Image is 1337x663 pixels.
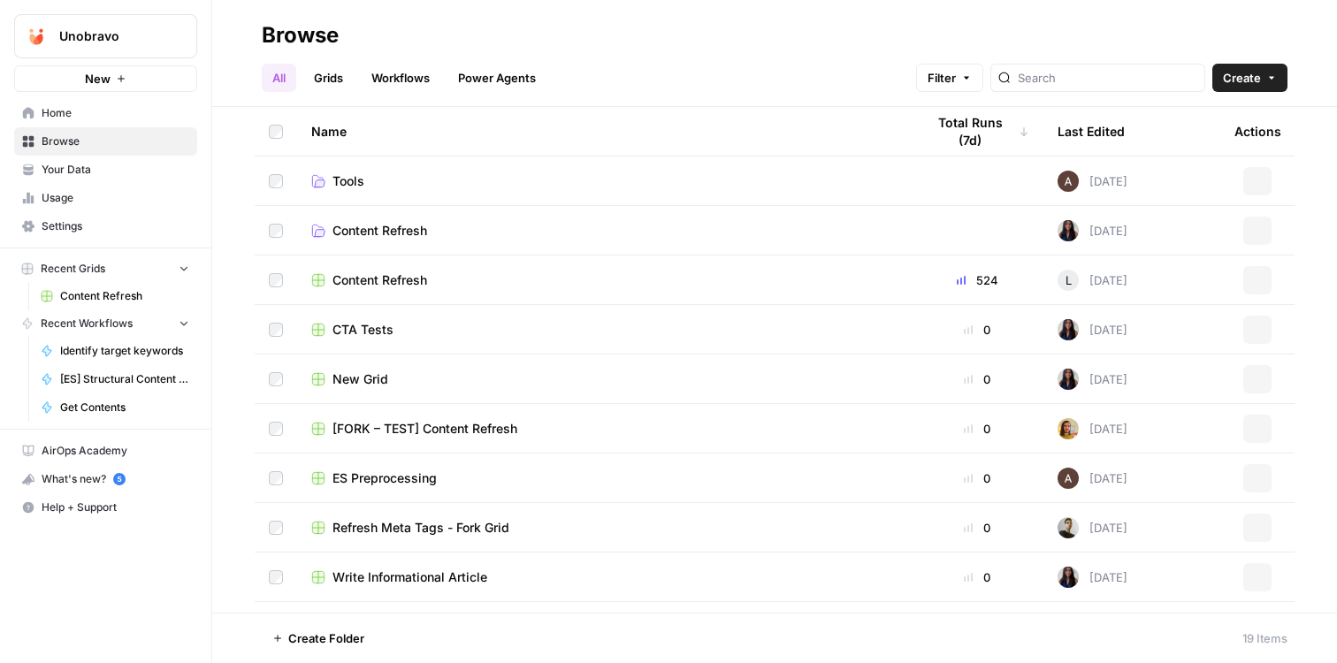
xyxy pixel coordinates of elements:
[332,222,427,240] span: Content Refresh
[1058,369,1079,390] img: rox323kbkgutb4wcij4krxobkpon
[311,469,897,487] a: ES Preprocessing
[1058,270,1127,291] div: [DATE]
[1058,418,1079,439] img: xsdynz0mbaqdx4nxig6pp5rgekn9
[925,420,1029,438] div: 0
[42,133,189,149] span: Browse
[14,14,197,58] button: Workspace: Unobravo
[60,343,189,359] span: Identify target keywords
[332,420,517,438] span: [FORK – TEST] Content Refresh
[1058,468,1079,489] img: wtbmvrjo3qvncyiyitl6zoukl9gz
[42,499,189,515] span: Help + Support
[14,156,197,184] a: Your Data
[916,64,983,92] button: Filter
[925,370,1029,388] div: 0
[59,27,166,45] span: Unobravo
[332,321,393,339] span: CTA Tests
[303,64,354,92] a: Grids
[928,69,956,87] span: Filter
[925,519,1029,537] div: 0
[14,65,197,92] button: New
[1058,418,1127,439] div: [DATE]
[14,212,197,240] a: Settings
[1058,319,1127,340] div: [DATE]
[311,420,897,438] a: [FORK – TEST] Content Refresh
[1066,271,1072,289] span: L
[42,218,189,234] span: Settings
[447,64,546,92] a: Power Agents
[1058,517,1079,538] img: rmdtl0nvgqw5t6mz209e0s2a96g5
[311,107,897,156] div: Name
[262,21,339,50] div: Browse
[332,370,388,388] span: New Grid
[14,255,197,282] button: Recent Grids
[14,465,197,493] button: What's new? 5
[311,172,897,190] a: Tools
[332,568,487,586] span: Write Informational Article
[1058,468,1127,489] div: [DATE]
[33,393,197,422] a: Get Contents
[925,271,1029,289] div: 524
[14,310,197,337] button: Recent Workflows
[60,288,189,304] span: Content Refresh
[14,99,197,127] a: Home
[42,190,189,206] span: Usage
[14,127,197,156] a: Browse
[1234,107,1281,156] div: Actions
[311,519,897,537] a: Refresh Meta Tags - Fork Grid
[60,371,189,387] span: [ES] Structural Content Refresh
[113,473,126,485] a: 5
[1058,369,1127,390] div: [DATE]
[14,184,197,212] a: Usage
[1223,69,1261,87] span: Create
[925,107,1029,156] div: Total Runs (7d)
[20,20,52,52] img: Unobravo Logo
[85,70,111,88] span: New
[925,469,1029,487] div: 0
[42,162,189,178] span: Your Data
[42,443,189,459] span: AirOps Academy
[60,400,189,415] span: Get Contents
[1058,171,1127,192] div: [DATE]
[361,64,440,92] a: Workflows
[262,624,375,652] button: Create Folder
[288,629,364,647] span: Create Folder
[1212,64,1287,92] button: Create
[41,316,133,331] span: Recent Workflows
[1058,171,1079,192] img: wtbmvrjo3qvncyiyitl6zoukl9gz
[311,321,897,339] a: CTA Tests
[311,271,897,289] a: Content Refresh
[925,321,1029,339] div: 0
[332,172,364,190] span: Tools
[14,493,197,522] button: Help + Support
[332,271,427,289] span: Content Refresh
[1058,517,1127,538] div: [DATE]
[42,105,189,121] span: Home
[14,437,197,465] a: AirOps Academy
[1242,629,1287,647] div: 19 Items
[925,568,1029,586] div: 0
[1058,319,1079,340] img: rox323kbkgutb4wcij4krxobkpon
[332,519,509,537] span: Refresh Meta Tags - Fork Grid
[15,466,196,492] div: What's new?
[311,222,897,240] a: Content Refresh
[1058,220,1079,241] img: rox323kbkgutb4wcij4krxobkpon
[41,261,105,277] span: Recent Grids
[1058,567,1127,588] div: [DATE]
[33,337,197,365] a: Identify target keywords
[332,469,437,487] span: ES Preprocessing
[1058,220,1127,241] div: [DATE]
[311,568,897,586] a: Write Informational Article
[1058,107,1125,156] div: Last Edited
[117,475,121,484] text: 5
[262,64,296,92] a: All
[1058,567,1079,588] img: rox323kbkgutb4wcij4krxobkpon
[311,370,897,388] a: New Grid
[33,282,197,310] a: Content Refresh
[1018,69,1197,87] input: Search
[33,365,197,393] a: [ES] Structural Content Refresh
